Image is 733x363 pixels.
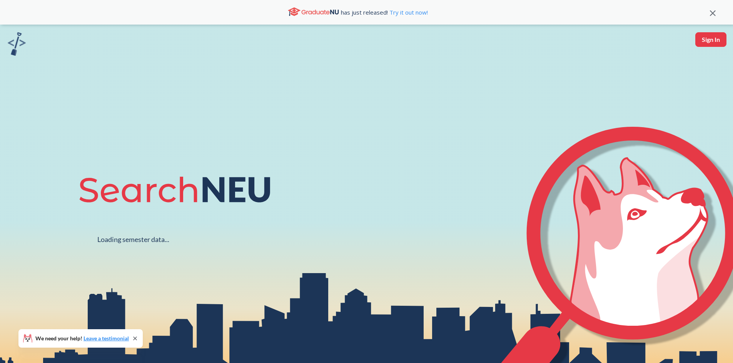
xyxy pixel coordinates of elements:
[695,32,726,47] button: Sign In
[83,335,129,341] a: Leave a testimonial
[8,32,26,58] a: sandbox logo
[97,235,169,244] div: Loading semester data...
[35,336,129,341] span: We need your help!
[8,32,26,56] img: sandbox logo
[341,8,428,17] span: has just released!
[388,8,428,16] a: Try it out now!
